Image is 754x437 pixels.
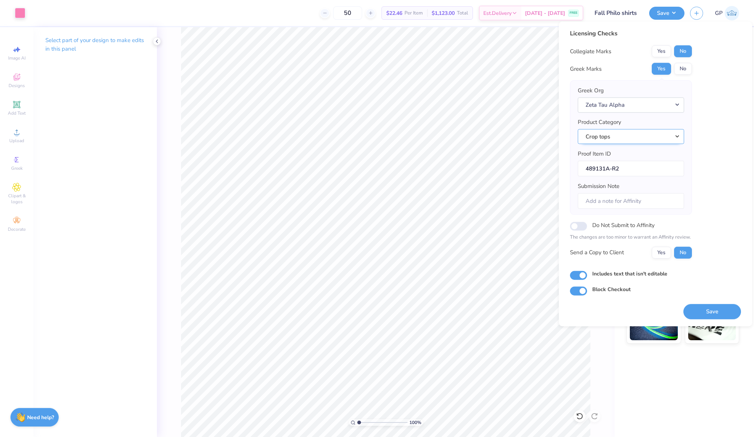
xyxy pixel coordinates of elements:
label: Product Category [578,118,621,127]
input: Add a note for Affinity [578,193,684,209]
div: Collegiate Marks [570,47,611,56]
span: Designs [9,83,25,89]
span: Decorate [8,226,26,232]
span: 100 % [409,419,421,426]
button: Save [649,7,684,20]
span: Add Text [8,110,26,116]
div: Send a Copy to Client [570,248,624,257]
label: Block Checkout [592,286,631,293]
label: Greek Org [578,86,604,95]
a: GP [715,6,739,20]
img: Gene Padilla [725,6,739,20]
label: Do Not Submit to Affinity [592,220,655,230]
button: No [674,63,692,75]
span: Total [457,9,468,17]
button: Yes [652,63,671,75]
span: [DATE] - [DATE] [525,9,565,17]
span: FREE [570,10,577,16]
label: Includes text that isn't editable [592,269,667,277]
div: Licensing Checks [570,29,692,38]
span: Est. Delivery [483,9,512,17]
button: No [674,45,692,57]
strong: Need help? [27,414,54,421]
span: Upload [9,138,24,144]
span: Image AI [8,55,26,61]
span: $1,123.00 [432,9,455,17]
span: Greek [11,165,23,171]
label: Submission Note [578,182,619,191]
button: Yes [652,246,671,258]
span: Per Item [405,9,423,17]
input: – – [333,6,362,20]
p: Select part of your design to make edits in this panel [45,36,145,53]
label: Proof Item ID [578,150,611,158]
button: Save [683,304,741,319]
span: GP [715,9,723,17]
span: Clipart & logos [4,193,30,205]
button: Zeta Tau Alpha [578,97,684,112]
div: Greek Marks [570,65,602,73]
span: $22.46 [386,9,402,17]
button: Crop tops [578,129,684,144]
button: Yes [652,45,671,57]
button: No [674,246,692,258]
p: The changes are too minor to warrant an Affinity review. [570,234,692,241]
input: Untitled Design [589,6,644,20]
